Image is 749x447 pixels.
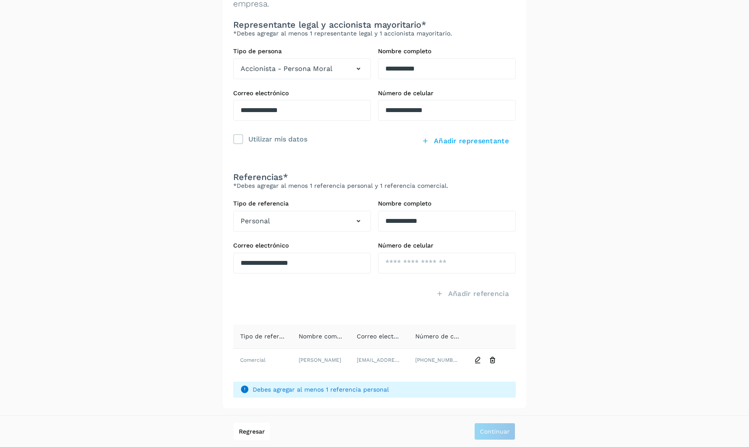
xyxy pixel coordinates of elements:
h3: Referencias* [233,172,516,182]
span: Continuar [480,428,510,434]
span: Tipo de referencia [240,333,295,340]
label: Tipo de persona [233,48,371,55]
p: *Debes agregar al menos 1 representante legal y 1 accionista mayoritario. [233,30,516,37]
label: Nombre completo [378,48,516,55]
label: Número de celular [378,242,516,249]
span: Correo electrónico [357,333,412,340]
span: Comercial [240,357,266,363]
label: Número de celular [378,90,516,97]
p: *Debes agregar al menos 1 referencia personal y 1 referencia comercial. [233,182,516,190]
div: Utilizar mis datos [248,133,307,145]
button: Añadir representante [415,131,516,151]
span: Regresar [239,428,265,434]
label: Correo electrónico [233,90,371,97]
span: Añadir referencia [448,289,509,299]
button: Añadir referencia [429,284,516,304]
span: Nombre completo [299,333,352,340]
label: Tipo de referencia [233,200,371,207]
span: Accionista - Persona Moral [241,64,332,74]
button: Continuar [474,423,515,440]
td: [PERSON_NAME] [292,349,350,371]
span: Personal [241,216,270,226]
button: Regresar [234,423,270,440]
label: Nombre completo [378,200,516,207]
td: [PHONE_NUMBER] [408,349,467,371]
h3: Representante legal y accionista mayoritario* [233,19,516,30]
td: [EMAIL_ADDRESS][DOMAIN_NAME] [350,349,408,371]
span: Número de celular [415,333,471,340]
span: Añadir representante [434,136,509,146]
span: Debes agregar al menos 1 referencia personal [253,385,509,394]
label: Correo electrónico [233,242,371,249]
